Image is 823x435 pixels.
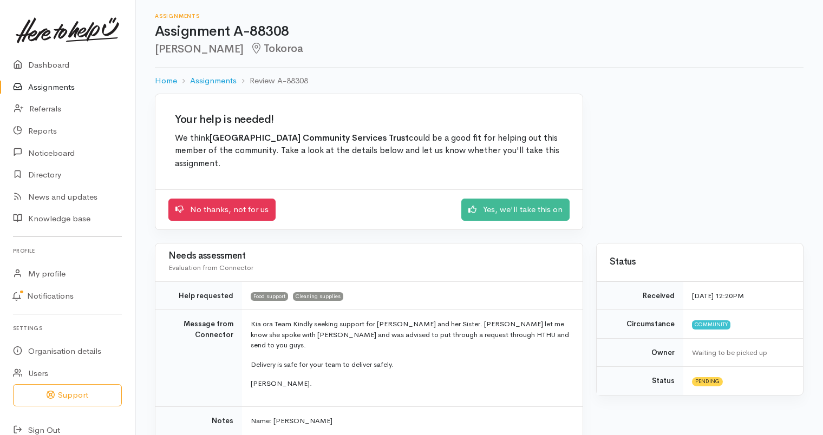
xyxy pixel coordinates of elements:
[155,43,804,55] h2: [PERSON_NAME]
[168,263,253,272] span: Evaluation from Connector
[692,320,730,329] span: Community
[251,292,288,301] span: Food support
[597,310,683,339] td: Circumstance
[155,310,242,407] td: Message from Connector
[155,68,804,94] nav: breadcrumb
[190,75,237,87] a: Assignments
[210,133,409,143] b: [GEOGRAPHIC_DATA] Community Services Trust
[175,132,563,170] p: We think could be a good fit for helping out this member of the community. Take a look at the det...
[293,292,343,301] span: Cleaning supplies
[692,377,723,386] span: Pending
[597,281,683,310] td: Received
[175,114,563,126] h2: Your help is needed!
[461,199,570,221] a: Yes, we'll take this on
[155,75,177,87] a: Home
[155,24,804,39] h1: Assignment A-88308
[155,281,242,310] td: Help requested
[251,416,570,426] p: Name: [PERSON_NAME]
[610,257,790,267] h3: Status
[13,384,122,406] button: Support
[237,75,308,87] li: Review A-88308
[168,199,276,221] a: No thanks, not for us
[251,378,570,389] p: [PERSON_NAME].
[168,251,570,261] h3: Needs assessment
[597,338,683,367] td: Owner
[251,319,570,351] p: Kia ora Team Kindly seeking support for [PERSON_NAME] and her Sister. [PERSON_NAME] let me know s...
[692,347,790,358] div: Waiting to be picked up
[250,42,303,55] span: Tokoroa
[13,321,122,335] h6: Settings
[692,291,744,300] time: [DATE] 12:20PM
[597,367,683,395] td: Status
[251,359,570,370] p: Delivery is safe for your team to deliver safely.
[13,243,122,258] h6: Profile
[155,13,804,19] h6: Assignments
